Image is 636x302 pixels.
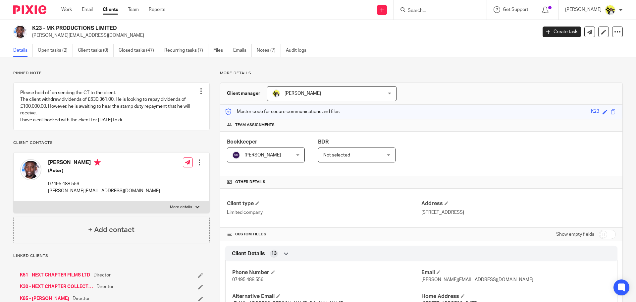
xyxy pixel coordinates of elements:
a: Work [61,6,72,13]
span: Director [96,283,114,290]
span: 13 [271,250,277,257]
img: Carine-Starbridge.jpg [272,90,280,97]
span: Director [73,295,90,302]
a: Notes (7) [257,44,281,57]
p: [PERSON_NAME][EMAIL_ADDRESS][DOMAIN_NAME] [32,32,533,39]
span: Not selected [323,153,350,157]
span: Get Support [503,7,528,12]
span: Bookkeeper [227,139,257,145]
span: Team assignments [235,122,275,128]
h4: + Add contact [88,225,134,235]
span: BDR [318,139,329,145]
a: Closed tasks (47) [119,44,159,57]
span: Other details [235,179,265,185]
h4: Home Address [421,293,610,300]
a: Audit logs [286,44,311,57]
h4: Client type [227,200,421,207]
h4: Address [421,200,616,207]
a: Recurring tasks (7) [164,44,208,57]
a: K85 - [PERSON_NAME] [20,295,69,302]
span: [PERSON_NAME][EMAIL_ADDRESS][DOMAIN_NAME] [421,277,533,282]
a: K30 - NEXT CHAPTER COLLECTIVE LTD [20,283,93,290]
p: Master code for secure communications and files [225,108,340,115]
p: More details [220,71,623,76]
img: Pixie [13,5,46,14]
a: Create task [543,27,581,37]
img: svg%3E [232,151,240,159]
a: Details [13,44,33,57]
p: Linked clients [13,253,210,259]
img: Malachi%20Kirby.jpg [20,159,41,180]
span: Director [93,272,111,278]
a: Open tasks (2) [38,44,73,57]
p: Client contacts [13,140,210,146]
i: Primary [94,159,101,166]
div: K23 [591,108,599,116]
h4: Email [421,269,610,276]
h4: Phone Number [232,269,421,276]
a: Emails [233,44,252,57]
span: [PERSON_NAME] [285,91,321,96]
p: Pinned note [13,71,210,76]
img: Carine-Starbridge.jpg [605,5,615,15]
span: Client Details [232,250,265,257]
p: [PERSON_NAME] [565,6,602,13]
input: Search [407,8,467,14]
a: Team [128,6,139,13]
a: Clients [103,6,118,13]
h4: [PERSON_NAME] [48,159,160,167]
a: K51 - NEXT CHAPTER FILMS LTD [20,272,90,278]
h5: (Actor) [48,167,160,174]
a: Email [82,6,93,13]
h4: Alternative Email [232,293,421,300]
img: Malachi%20Kirby.jpg [13,25,27,39]
a: Files [213,44,228,57]
a: Client tasks (0) [78,44,114,57]
h2: K23 - MK PRODUCTIONS LIMITED [32,25,433,32]
h4: CUSTOM FIELDS [227,232,421,237]
h3: Client manager [227,90,260,97]
span: 07495 488 556 [232,277,263,282]
p: Limited company [227,209,421,216]
p: [PERSON_NAME][EMAIL_ADDRESS][DOMAIN_NAME] [48,188,160,194]
a: Reports [149,6,165,13]
p: 07495 488 556 [48,181,160,187]
label: Show empty fields [556,231,594,238]
span: [PERSON_NAME] [244,153,281,157]
p: [STREET_ADDRESS] [421,209,616,216]
p: More details [170,205,192,210]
